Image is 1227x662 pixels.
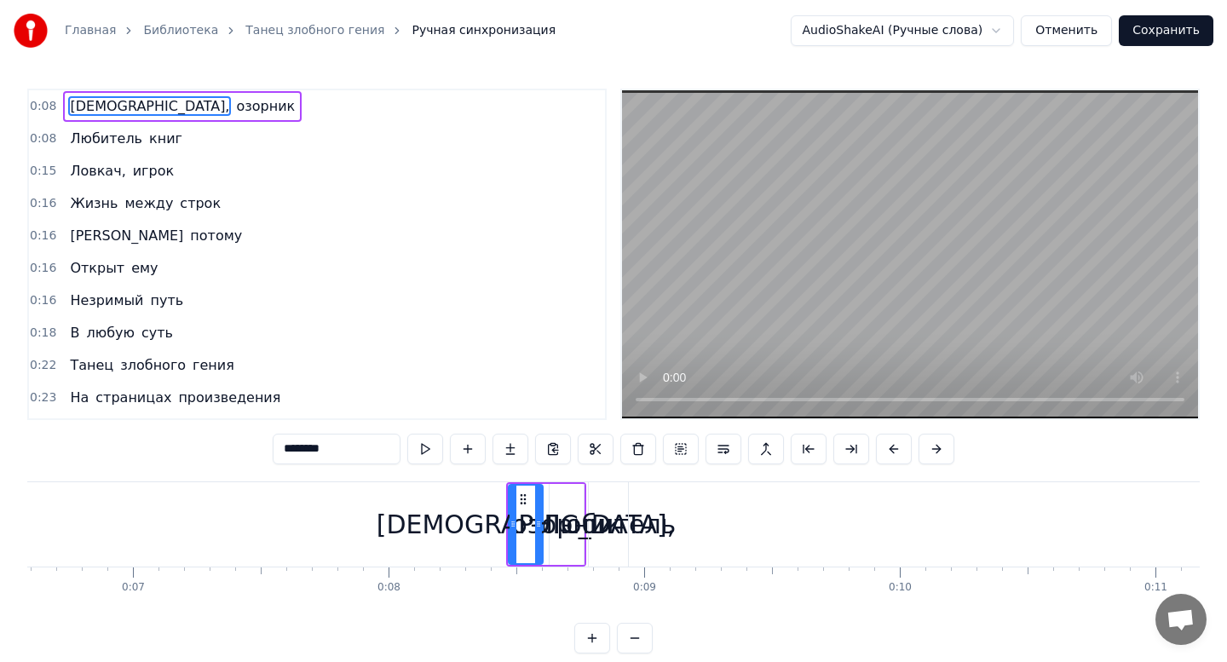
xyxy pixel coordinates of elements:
span: 0:22 [30,357,56,374]
a: Танец злобного гения [245,22,384,39]
button: Сохранить [1119,15,1213,46]
span: страницах [94,388,173,407]
button: Отменить [1021,15,1112,46]
span: [PERSON_NAME] [68,226,185,245]
span: гения [191,355,236,375]
span: В [68,323,81,343]
span: Открыт [68,258,126,278]
span: Незримый [68,291,145,310]
span: книг [147,129,184,148]
span: Ловкач, [68,161,127,181]
span: 0:16 [30,195,56,212]
span: Танец [68,355,115,375]
span: между [123,193,175,213]
span: потому [188,226,244,245]
span: ему [130,258,159,278]
span: игрок [131,161,176,181]
span: озорник [234,96,297,116]
div: 0:11 [1144,581,1167,595]
span: любую [84,323,136,343]
nav: breadcrumb [65,22,556,39]
span: 0:16 [30,292,56,309]
div: Любитель [541,505,677,544]
span: Жизнь [68,193,119,213]
span: 0:23 [30,389,56,406]
div: 0:07 [122,581,145,595]
span: 0:16 [30,260,56,277]
img: youka [14,14,48,48]
span: 0:16 [30,227,56,245]
div: 0:09 [633,581,656,595]
div: 0:08 [377,581,400,595]
span: Ручная синхронизация [412,22,556,39]
span: 0:15 [30,163,56,180]
span: На [68,388,90,407]
span: 0:18 [30,325,56,342]
span: строк [178,193,222,213]
span: произведения [176,388,282,407]
div: Открытый чат [1155,594,1207,645]
span: злобного [118,355,187,375]
div: [DEMOGRAPHIC_DATA], [377,505,676,544]
span: путь [149,291,186,310]
span: [DEMOGRAPHIC_DATA], [68,96,231,116]
span: 0:08 [30,98,56,115]
span: Любитель [68,129,144,148]
div: 0:10 [889,581,912,595]
span: суть [140,323,175,343]
a: Главная [65,22,116,39]
span: 0:08 [30,130,56,147]
a: Библиотека [143,22,218,39]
